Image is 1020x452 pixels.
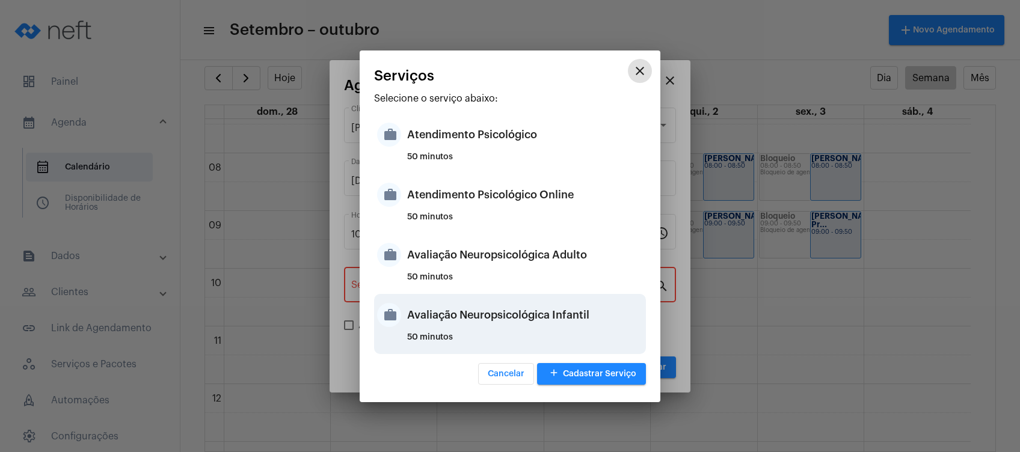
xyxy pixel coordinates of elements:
[407,213,643,231] div: 50 minutos
[377,303,401,327] mat-icon: work
[407,177,643,213] div: Atendimento Psicológico Online
[537,363,646,385] button: Cadastrar Serviço
[547,365,561,382] mat-icon: add
[407,333,643,351] div: 50 minutos
[377,123,401,147] mat-icon: work
[407,153,643,171] div: 50 minutos
[478,363,534,385] button: Cancelar
[377,183,401,207] mat-icon: work
[374,93,646,104] p: Selecione o serviço abaixo:
[407,237,643,273] div: Avaliação Neuropsicológica Adulto
[374,68,434,84] span: Serviços
[407,117,643,153] div: Atendimento Psicológico
[407,273,643,291] div: 50 minutos
[488,370,524,378] span: Cancelar
[377,243,401,267] mat-icon: work
[547,370,636,378] span: Cadastrar Serviço
[407,297,643,333] div: Avaliação Neuropsicológica Infantil
[633,64,647,78] mat-icon: close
